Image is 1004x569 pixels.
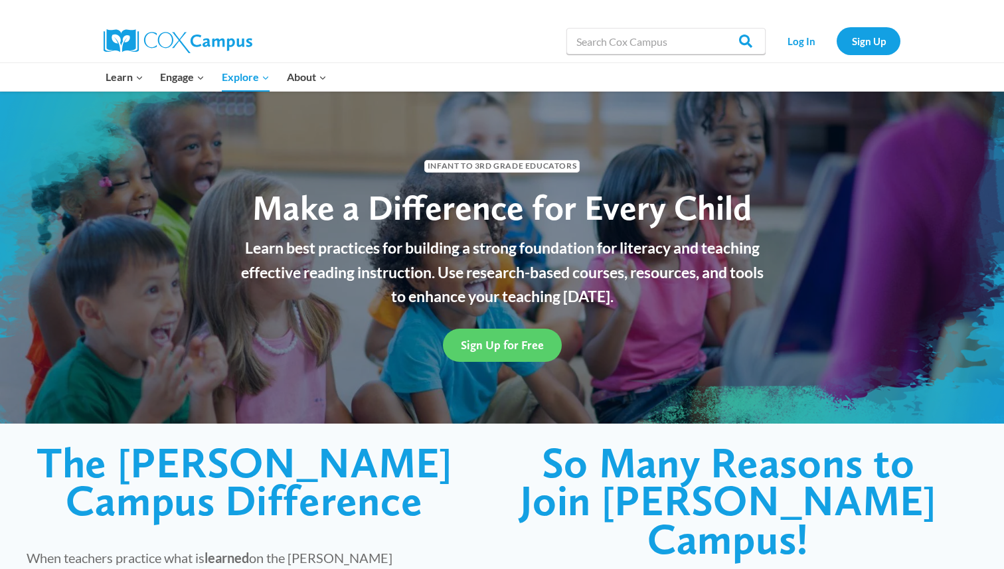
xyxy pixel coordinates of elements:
span: Explore [222,68,270,86]
nav: Secondary Navigation [772,27,900,54]
strong: learned [205,550,249,566]
nav: Primary Navigation [97,63,335,91]
span: Engage [160,68,205,86]
p: Learn best practices for building a strong foundation for literacy and teaching effective reading... [233,236,771,309]
span: Learn [106,68,143,86]
input: Search Cox Campus [566,28,766,54]
a: Log In [772,27,830,54]
a: Sign Up [837,27,900,54]
a: Sign Up for Free [443,329,562,361]
span: About [287,68,327,86]
span: Infant to 3rd Grade Educators [424,160,580,173]
span: Sign Up for Free [461,338,544,352]
img: Cox Campus [104,29,252,53]
span: The [PERSON_NAME] Campus Difference [37,437,452,527]
span: Make a Difference for Every Child [252,187,752,228]
span: So Many Reasons to Join [PERSON_NAME] Campus! [520,437,936,564]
